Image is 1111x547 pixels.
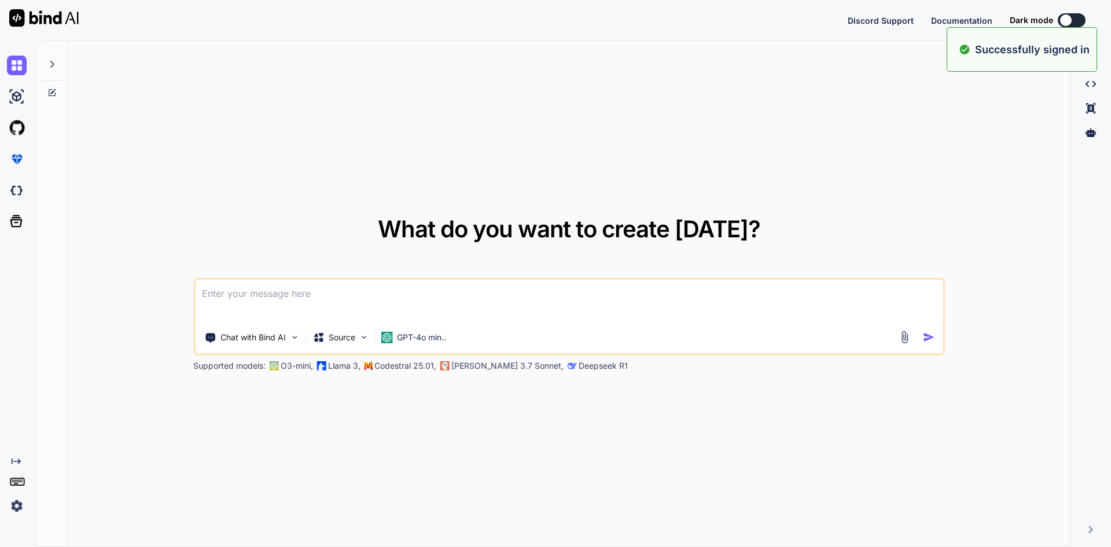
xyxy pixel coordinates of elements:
[193,360,266,372] p: Supported models:
[381,332,392,343] img: GPT-4o mini
[378,215,760,243] span: What do you want to create [DATE]?
[440,361,449,370] img: claude
[975,42,1090,57] p: Successfully signed in
[328,360,360,372] p: Llama 3,
[359,332,369,342] img: Pick Models
[329,332,355,343] p: Source
[451,360,564,372] p: [PERSON_NAME] 3.7 Sonnet,
[7,118,27,138] img: githubLight
[579,360,628,372] p: Deepseek R1
[567,361,576,370] img: claude
[7,181,27,200] img: darkCloudIdeIcon
[7,56,27,75] img: chat
[931,16,992,25] span: Documentation
[848,14,914,27] button: Discord Support
[364,362,372,370] img: Mistral-AI
[848,16,914,25] span: Discord Support
[281,360,313,372] p: O3-mini,
[9,9,79,27] img: Bind AI
[7,87,27,107] img: ai-studio
[374,360,436,372] p: Codestral 25.01,
[289,332,299,342] img: Pick Tools
[7,149,27,169] img: premium
[898,331,911,344] img: attachment
[923,331,935,343] img: icon
[220,332,286,343] p: Chat with Bind AI
[317,361,326,370] img: Llama2
[931,14,992,27] button: Documentation
[959,42,970,57] img: alert
[1010,14,1053,26] span: Dark mode
[7,496,27,516] img: settings
[269,361,278,370] img: GPT-4
[397,332,446,343] p: GPT-4o min..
